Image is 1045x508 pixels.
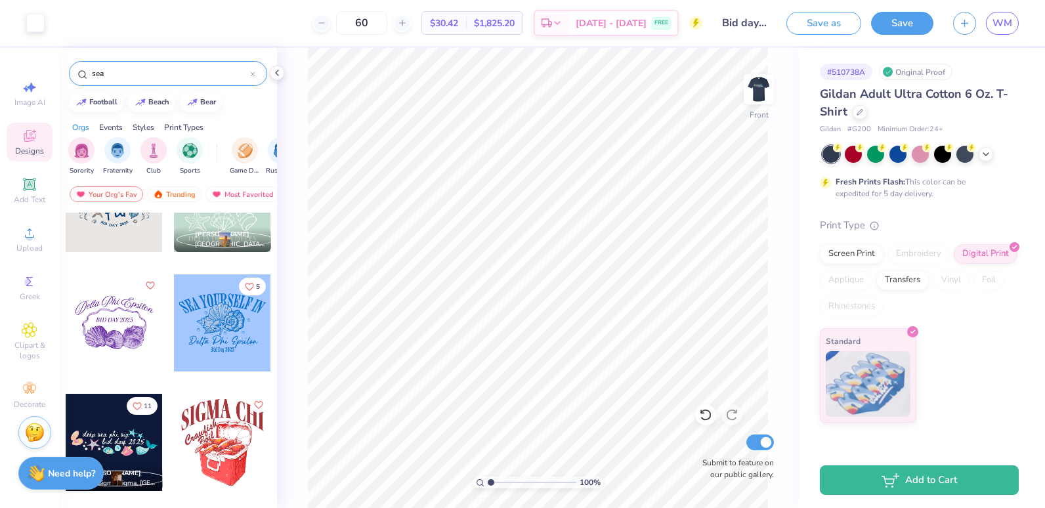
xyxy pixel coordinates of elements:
div: Rhinestones [820,297,884,316]
div: Trending [147,186,202,202]
span: Sorority [70,166,94,176]
div: Print Types [164,121,203,133]
span: Upload [16,243,43,253]
button: filter button [103,137,133,176]
div: Events [99,121,123,133]
img: Fraternity Image [110,143,125,158]
button: filter button [68,137,95,176]
div: filter for Club [140,137,167,176]
span: # G200 [847,124,871,135]
span: Designs [15,146,44,156]
div: Your Org's Fav [70,186,143,202]
strong: Fresh Prints Flash: [836,177,905,187]
span: Gildan [820,124,841,135]
div: # 510738A [820,64,872,80]
img: trend_line.gif [187,98,198,106]
div: football [89,98,117,106]
div: Transfers [876,270,929,290]
button: filter button [140,137,167,176]
img: Sports Image [182,143,198,158]
button: Save as [786,12,861,35]
button: Like [239,278,266,295]
div: Foil [973,270,1004,290]
img: trend_line.gif [135,98,146,106]
img: Standard [826,351,910,417]
span: Image AI [14,97,45,108]
button: Like [142,278,158,293]
span: WM [992,16,1012,31]
img: Rush & Bid Image [274,143,289,158]
button: Like [127,397,158,415]
span: [PERSON_NAME] [195,230,249,239]
div: bear [200,98,216,106]
img: trending.gif [153,190,163,199]
div: Most Favorited [205,186,280,202]
button: bear [180,93,222,112]
div: filter for Game Day [230,137,260,176]
input: Untitled Design [712,10,777,36]
div: Screen Print [820,244,884,264]
span: Greek [20,291,40,302]
div: Digital Print [954,244,1017,264]
img: Sorority Image [74,143,89,158]
div: filter for Rush & Bid [266,137,296,176]
div: This color can be expedited for 5 day delivery. [836,176,997,200]
button: football [69,93,123,112]
span: $1,825.20 [474,16,515,30]
span: Rush & Bid [266,166,296,176]
span: Standard [826,334,861,348]
div: filter for Sports [177,137,203,176]
img: Game Day Image [238,143,253,158]
div: filter for Fraternity [103,137,133,176]
button: filter button [230,137,260,176]
span: Fraternity [103,166,133,176]
img: Front [746,76,772,102]
button: filter button [177,137,203,176]
div: Front [750,109,769,121]
button: Save [871,12,933,35]
div: Vinyl [933,270,970,290]
span: Add Text [14,194,45,205]
div: Styles [133,121,154,133]
img: most_fav.gif [75,190,86,199]
button: beach [128,93,175,112]
button: Like [251,397,267,413]
span: [DATE] - [DATE] [576,16,647,30]
span: Club [146,166,161,176]
img: trend_line.gif [76,98,87,106]
span: [GEOGRAPHIC_DATA], [GEOGRAPHIC_DATA][US_STATE] [195,240,266,249]
span: FREE [654,18,668,28]
span: 5 [256,284,260,290]
input: – – [336,11,387,35]
span: Minimum Order: 24 + [878,124,943,135]
div: Orgs [72,121,89,133]
div: Applique [820,270,872,290]
span: 11 [144,403,152,410]
div: Print Type [820,218,1019,233]
div: beach [148,98,169,106]
button: Add to Cart [820,465,1019,495]
span: Phi Sigma Sigma, [GEOGRAPHIC_DATA] [87,478,158,488]
div: Original Proof [879,64,952,80]
span: $30.42 [430,16,458,30]
div: filter for Sorority [68,137,95,176]
div: Embroidery [887,244,950,264]
span: Gildan Adult Ultra Cotton 6 Oz. T-Shirt [820,86,1008,119]
span: Game Day [230,166,260,176]
span: 100 % [580,476,601,488]
a: WM [986,12,1019,35]
input: Try "Alpha" [91,67,250,80]
img: Club Image [146,143,161,158]
span: Decorate [14,399,45,410]
span: [PERSON_NAME] [87,469,141,478]
img: most_fav.gif [211,190,222,199]
span: Sports [180,166,200,176]
span: Clipart & logos [7,340,53,361]
label: Submit to feature on our public gallery. [695,457,774,480]
strong: Need help? [48,467,95,480]
button: filter button [266,137,296,176]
